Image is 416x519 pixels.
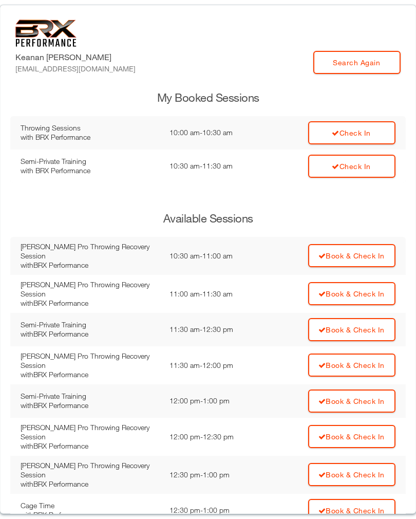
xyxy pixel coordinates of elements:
img: 6f7da32581c89ca25d665dc3aae533e4f14fe3ef_original.svg [15,20,77,47]
div: [PERSON_NAME] Pro Throwing Recovery Session [21,242,159,261]
td: 10:00 am - 10:30 am [164,116,265,150]
div: Semi-Private Training [21,392,159,401]
div: with BRX Performance [21,166,159,175]
div: Throwing Sessions [21,123,159,133]
a: Book & Check In [308,425,395,448]
a: Check In [308,155,395,178]
div: with BRX Performance [21,299,159,308]
a: Book & Check In [308,244,395,267]
label: Keanan [PERSON_NAME] [15,51,136,74]
div: with BRX Performance [21,261,159,270]
a: Book & Check In [308,282,395,305]
div: [PERSON_NAME] Pro Throwing Recovery Session [21,461,159,479]
div: [PERSON_NAME] Pro Throwing Recovery Session [21,351,159,370]
div: with BRX Performance [21,329,159,339]
h3: My Booked Sessions [10,90,406,106]
div: Cage Time [21,501,159,510]
div: with BRX Performance [21,441,159,451]
td: 10:30 am - 11:30 am [164,150,265,183]
div: with BRX Performance [21,370,159,379]
td: 11:30 am - 12:30 pm [164,313,266,346]
h3: Available Sessions [10,211,406,227]
div: with BRX Performance [21,401,159,410]
td: 12:00 pm - 1:00 pm [164,384,266,418]
div: [PERSON_NAME] Pro Throwing Recovery Session [21,423,159,441]
td: 10:30 am - 11:00 am [164,237,266,275]
a: Book & Check In [308,390,395,413]
td: 11:00 am - 11:30 am [164,275,266,313]
a: Book & Check In [308,463,395,486]
td: 12:00 pm - 12:30 pm [164,418,266,456]
td: 11:30 am - 12:00 pm [164,346,266,384]
div: Semi-Private Training [21,320,159,329]
a: Check In [308,121,395,144]
td: 12:30 pm - 1:00 pm [164,456,266,494]
div: with BRX Performance [21,479,159,489]
a: Search Again [313,51,401,74]
div: Semi-Private Training [21,157,159,166]
a: Book & Check In [308,318,395,341]
div: [EMAIL_ADDRESS][DOMAIN_NAME] [15,63,136,74]
a: Book & Check In [308,354,395,377]
div: [PERSON_NAME] Pro Throwing Recovery Session [21,280,159,299]
div: with BRX Performance [21,133,159,142]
